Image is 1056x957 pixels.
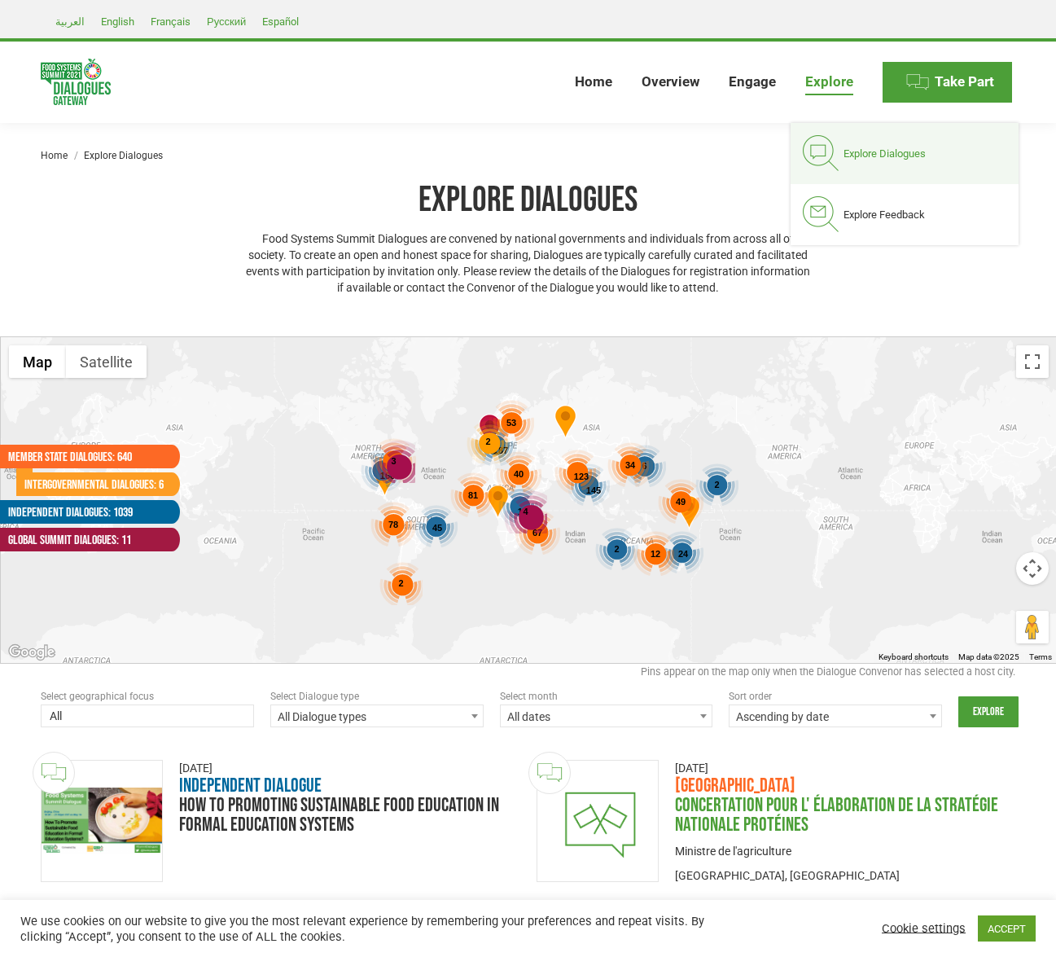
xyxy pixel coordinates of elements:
span: Explore [805,73,853,90]
a: Concertation pour l' élaboration de la Stratégie Nationale Protéines [675,793,998,836]
span: All Dialogue types [271,705,483,728]
img: Official Feedback available [528,752,571,794]
span: Cookie settings [882,922,966,937]
span: Member State Dialogues: 640 [8,450,132,465]
a: Dialogue image [41,760,163,882]
span: Select geographical focus [41,691,154,702]
img: thumbnail-dialogue-national.png [537,764,658,877]
span: Explore Dialogues [84,150,163,161]
img: Google [5,642,59,663]
span: 2 [614,544,619,554]
span: Map data ©2025 [958,652,1019,661]
a: ACCEPT [978,915,1036,942]
span: Sort order [729,691,772,702]
a: Dialogue image [537,760,659,882]
a: How to Promoting Sustainable Food Education in Formal Education Systems [179,793,499,836]
span: All dates [500,705,713,727]
span: All dates [507,710,550,723]
span: 53 [506,418,515,428]
span: Satellite [80,353,133,371]
span: 78 [388,520,397,529]
span: Global Summit Dialogues: 11 [8,533,131,548]
span: Independent Dialogues: 1039 [8,505,133,520]
img: Menu icon [905,70,930,94]
span: All dates [501,705,712,728]
span: Explore Dialogues [418,178,638,222]
a: Français [142,11,199,31]
span: We use cookies on our website to give you the most relevant experience by remembering your prefer... [20,914,704,944]
span: العربية [55,15,85,28]
button: Toggle fullscreen view [1016,345,1049,378]
a: Open this area in Google Maps (opens a new window) [5,642,59,663]
img: Food Systems Summit Dialogues [41,59,111,105]
span: Keyboard shortcuts [879,652,949,661]
span: [DATE] [179,762,213,775]
span: [DATE] [675,762,708,775]
a: Home [41,150,68,161]
span: Français [151,15,191,28]
span: 40 [513,469,523,479]
span: [GEOGRAPHIC_DATA] [675,774,795,797]
span: Русский [207,15,246,28]
button: Show satellite imagery [66,345,147,378]
span: 2 [398,578,403,588]
span: Select month [500,691,558,702]
input: Explore [958,696,1019,727]
span: Terms [1029,652,1052,661]
span: Map [23,353,52,371]
span: Overview [642,73,699,90]
span: 123 [573,472,588,481]
img: Menu icon [803,135,839,172]
span: Ascending by date [736,710,829,723]
span: Ministre de l'agriculture [675,845,791,858]
span: 81 [467,490,477,500]
span: [GEOGRAPHIC_DATA], [GEOGRAPHIC_DATA] [675,869,900,882]
span: Independent Dialogue [179,774,322,797]
span: Select Dialogue type [270,691,359,702]
button: Drag Pegman onto the map to open Street View [1016,611,1049,643]
a: Español [254,11,307,31]
a: Русский [199,11,254,31]
span: Explore Dialogues [843,147,926,160]
span: Home [575,73,612,90]
span: 49 [675,497,685,507]
span: 4 [523,507,528,516]
span: Ascending by date [729,705,942,727]
span: Food Systems Summit Dialogues are convened by national governments and individuals from across al... [246,232,810,294]
span: 2 [485,437,490,446]
span: Pins appear on the map only when the Dialogue Convenor has selected a host city. [641,665,1015,678]
span: Explore Feedback [843,209,925,221]
span: Take Part [935,73,994,90]
span: English [101,15,134,28]
span: Español [262,15,299,28]
span: 3 [391,456,396,466]
span: All Dialogue types [270,705,484,727]
a: English [93,11,142,31]
button: Show street map [9,345,66,378]
span: 2 [714,480,719,489]
a: Cookie settings [882,920,966,936]
span: Engage [729,73,776,90]
a: العربية [47,11,93,31]
span: ACCEPT [988,923,1026,935]
a: Terms (opens in new tab) [1029,652,1052,661]
span: 34 [624,460,634,470]
button: Keyboard shortcuts [879,652,949,663]
img: Menu icon [803,196,839,233]
span: 45 [432,523,441,533]
button: Map camera controls [1016,552,1049,585]
span: All Dialogue types [278,710,366,723]
a: Intergovernmental Dialogues: 6 [16,472,164,496]
span: Ascending by date [730,705,941,728]
span: Intergovernmental Dialogues: 6 [24,477,164,493]
span: 24 [677,549,687,559]
img: Official Feedback available [33,752,75,794]
span: 12 [650,549,659,559]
